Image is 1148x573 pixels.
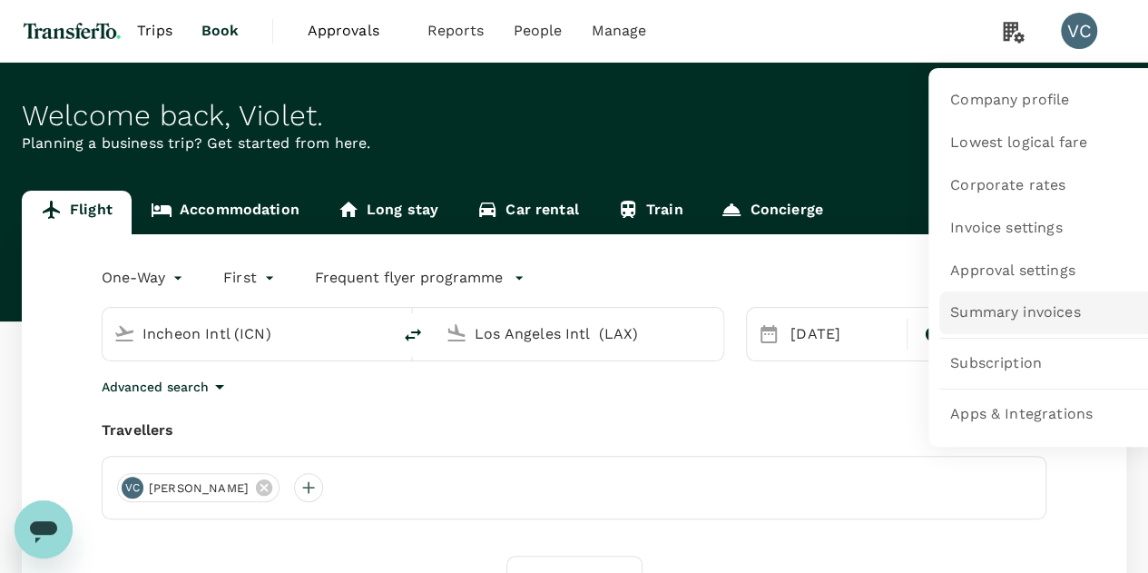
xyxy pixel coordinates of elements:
[132,191,319,234] a: Accommodation
[783,316,903,352] div: [DATE]
[122,477,143,499] div: VC
[950,302,1080,323] span: Summary invoices
[950,404,1093,425] span: Apps & Integrations
[307,20,397,42] span: Approvals
[950,90,1069,111] span: Company profile
[22,191,132,234] a: Flight
[22,11,123,51] img: TransferTo Investments Pte Ltd
[102,378,209,396] p: Advanced search
[457,191,598,234] a: Car rental
[950,133,1087,153] span: Lowest logical fare
[702,191,841,234] a: Concierge
[22,99,1126,133] div: Welcome back , Violet .
[315,267,525,289] button: Frequent flyer programme
[950,218,1062,239] span: Invoice settings
[142,320,353,348] input: Depart from
[950,261,1075,282] span: Approval settings
[315,267,503,289] p: Frequent flyer programme
[514,20,563,42] span: People
[102,263,187,292] div: One-Way
[391,313,435,357] button: delete
[950,353,1042,374] span: Subscription
[591,20,646,42] span: Manage
[22,133,1126,154] p: Planning a business trip? Get started from here.
[137,20,172,42] span: Trips
[15,500,73,558] iframe: Button to launch messaging window
[102,376,231,398] button: Advanced search
[950,175,1065,196] span: Corporate rates
[117,473,280,502] div: VC[PERSON_NAME]
[378,331,382,335] button: Open
[102,420,1046,441] div: Travellers
[475,320,685,348] input: Going to
[598,191,702,234] a: Train
[223,263,279,292] div: First
[711,331,714,335] button: Open
[201,20,240,42] span: Book
[427,20,484,42] span: Reports
[138,479,260,498] span: [PERSON_NAME]
[319,191,457,234] a: Long stay
[1061,13,1097,49] div: VC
